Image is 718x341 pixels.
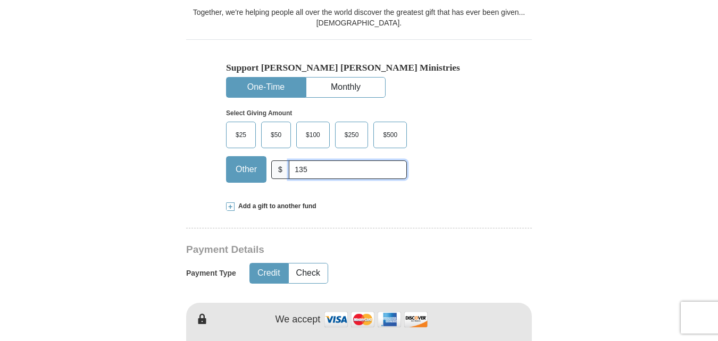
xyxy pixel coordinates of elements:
div: Together, we're helping people all over the world discover the greatest gift that has ever been g... [186,7,532,28]
button: Monthly [306,78,385,97]
span: $50 [265,127,287,143]
h3: Payment Details [186,244,457,256]
span: $250 [339,127,364,143]
input: Other Amount [289,160,407,179]
span: $100 [300,127,325,143]
span: $500 [378,127,403,143]
img: credit cards accepted [323,308,429,331]
h5: Support [PERSON_NAME] [PERSON_NAME] Ministries [226,62,492,73]
h4: We accept [275,314,321,326]
strong: Select Giving Amount [226,109,292,117]
h5: Payment Type [186,269,236,278]
span: Add a gift to another fund [235,202,316,211]
span: $ [271,160,289,179]
button: Credit [250,263,288,283]
span: $25 [230,127,252,143]
button: One-Time [227,78,305,97]
span: Other [230,161,262,177]
button: Check [289,263,328,283]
